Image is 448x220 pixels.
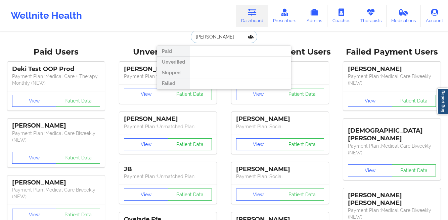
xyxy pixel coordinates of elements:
[124,173,212,180] p: Payment Plan : Unmatched Plan
[168,88,212,100] button: Patient Data
[157,46,190,57] div: Paid
[12,65,100,73] div: Deki Test OOP Prod
[124,138,168,150] button: View
[301,5,327,27] a: Admins
[236,115,324,123] div: [PERSON_NAME]
[348,164,392,176] button: View
[236,138,280,150] button: View
[12,152,56,164] button: View
[12,95,56,107] button: View
[348,192,436,207] div: [PERSON_NAME] [PERSON_NAME]
[236,173,324,180] p: Payment Plan : Social
[12,122,100,130] div: [PERSON_NAME]
[168,138,212,150] button: Patient Data
[392,164,436,176] button: Patient Data
[168,189,212,201] button: Patient Data
[348,73,436,86] p: Payment Plan : Medical Care Biweekly (NEW)
[327,5,355,27] a: Coaches
[56,152,100,164] button: Patient Data
[124,123,212,130] p: Payment Plan : Unmatched Plan
[124,189,168,201] button: View
[280,138,324,150] button: Patient Data
[421,5,448,27] a: Account
[56,95,100,107] button: Patient Data
[157,67,190,78] div: Skipped
[348,65,436,73] div: [PERSON_NAME]
[437,88,448,115] a: Report Bug
[268,5,302,27] a: Prescribers
[348,95,392,107] button: View
[236,189,280,201] button: View
[236,88,280,100] button: View
[236,5,268,27] a: Dashboard
[12,187,100,200] p: Payment Plan : Medical Care Biweekly (NEW)
[392,95,436,107] button: Patient Data
[124,165,212,173] div: JB
[387,5,421,27] a: Medications
[157,78,190,89] div: Failed
[236,123,324,130] p: Payment Plan : Social
[280,189,324,201] button: Patient Data
[341,47,444,57] div: Failed Payment Users
[355,5,387,27] a: Therapists
[124,115,212,123] div: [PERSON_NAME]
[280,88,324,100] button: Patient Data
[236,165,324,173] div: [PERSON_NAME]
[117,47,220,57] div: Unverified Users
[124,73,212,80] p: Payment Plan : Unmatched Plan
[348,122,436,142] div: [DEMOGRAPHIC_DATA][PERSON_NAME]
[124,65,212,73] div: [PERSON_NAME]
[12,73,100,86] p: Payment Plan : Medical Care + Therapy Monthly (NEW)
[124,88,168,100] button: View
[157,57,190,67] div: Unverified
[348,143,436,156] p: Payment Plan : Medical Care Biweekly (NEW)
[12,179,100,187] div: [PERSON_NAME]
[5,47,107,57] div: Paid Users
[12,130,100,143] p: Payment Plan : Medical Care Biweekly (NEW)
